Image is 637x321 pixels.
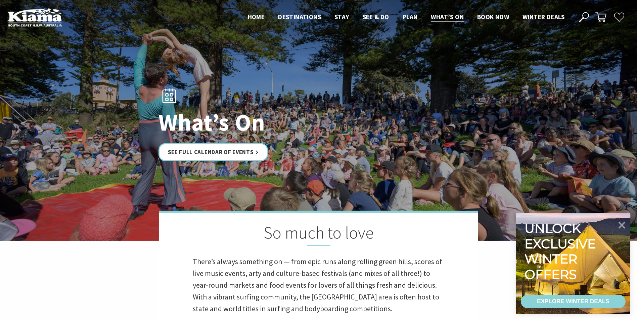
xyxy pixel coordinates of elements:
span: See & Do [363,13,389,21]
span: Winter Deals [522,13,564,21]
h1: What’s On [158,109,348,135]
nav: Main Menu [241,12,571,23]
div: Unlock exclusive winter offers [525,221,599,282]
a: EXPLORE WINTER DEALS [521,295,626,308]
h2: So much to love [193,223,445,246]
span: Stay [334,13,349,21]
span: Plan [403,13,418,21]
p: There’s always something on — from epic runs along rolling green hills, scores of live music even... [193,256,445,315]
a: See Full Calendar of Events [158,143,268,161]
img: Kiama Logo [8,8,62,27]
span: Book now [477,13,509,21]
div: EXPLORE WINTER DEALS [537,295,609,308]
span: Home [248,13,265,21]
span: What’s On [431,13,464,21]
span: Destinations [278,13,321,21]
